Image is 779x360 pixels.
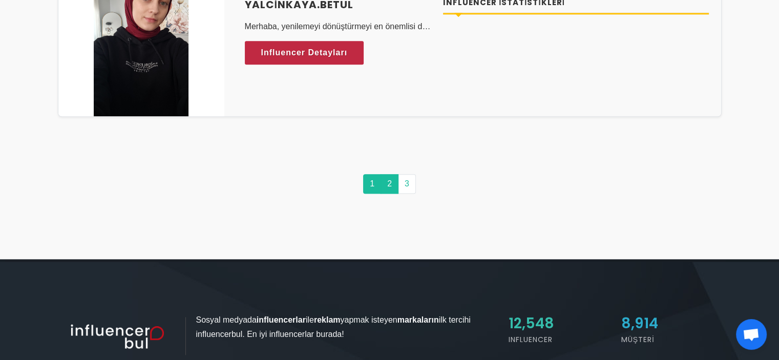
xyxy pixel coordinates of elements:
[398,174,416,194] a: 3
[257,315,306,324] strong: influencerlar
[58,313,496,341] p: Sosyal medyada ile yapmak isteyen ilk tercihi influencerbul. En iyi influencerlar burada!
[58,317,186,354] img: influencer_light.png
[245,20,431,33] p: Merhaba, yenilemeyi dönüştürmeyi en önemlisi de üretmeyi sevdiğim için yaptığım çalışmaları insan...
[314,315,341,324] strong: reklam
[621,313,658,333] span: 8,914
[245,41,364,65] a: Influencer Detayları
[381,174,398,194] a: 2
[736,319,767,350] a: Açık sohbet
[261,45,348,60] span: Influencer Detayları
[509,334,609,345] h5: Influencer
[397,315,439,324] strong: markaların
[621,334,722,345] h5: Müşteri
[509,313,554,333] span: 12,548
[363,174,381,194] a: 1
